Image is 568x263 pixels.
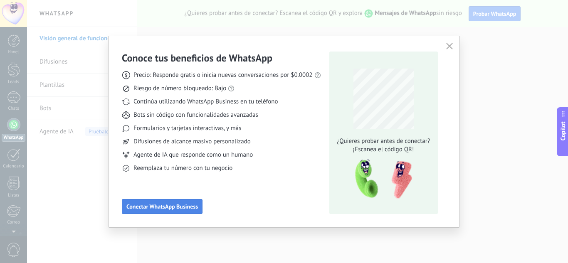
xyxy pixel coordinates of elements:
button: Conectar WhatsApp Business [122,199,203,214]
img: qr-pic-1x.png [348,157,414,202]
span: Precio: Responde gratis o inicia nuevas conversaciones por $0.0002 [133,71,313,79]
span: Bots sin código con funcionalidades avanzadas [133,111,258,119]
span: Agente de IA que responde como un humano [133,151,253,159]
span: Difusiones de alcance masivo personalizado [133,138,251,146]
span: Conectar WhatsApp Business [126,204,198,209]
span: Formularios y tarjetas interactivas, y más [133,124,241,133]
span: Riesgo de número bloqueado: Bajo [133,84,226,93]
span: Copilot [559,121,567,140]
span: ¡Escanea el código QR! [334,145,432,154]
h3: Conoce tus beneficios de WhatsApp [122,52,272,64]
span: Continúa utilizando WhatsApp Business en tu teléfono [133,98,278,106]
span: Reemplaza tu número con tu negocio [133,164,232,172]
span: ¿Quieres probar antes de conectar? [334,137,432,145]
